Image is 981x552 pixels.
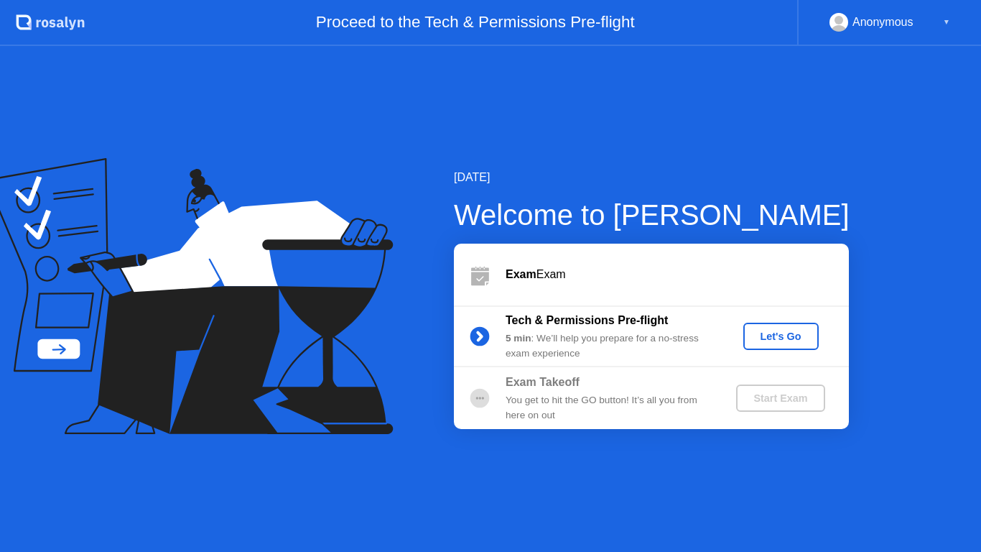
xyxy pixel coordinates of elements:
div: Start Exam [742,392,819,404]
div: Let's Go [749,331,813,342]
div: You get to hit the GO button! It’s all you from here on out [506,393,712,423]
b: Tech & Permissions Pre-flight [506,314,668,326]
button: Start Exam [736,385,824,412]
div: Welcome to [PERSON_NAME] [454,193,850,236]
button: Let's Go [743,323,819,350]
b: Exam Takeoff [506,376,580,388]
b: 5 min [506,333,531,344]
b: Exam [506,268,536,280]
div: Anonymous [852,13,913,32]
div: : We’ll help you prepare for a no-stress exam experience [506,331,712,361]
div: [DATE] [454,169,850,186]
div: ▼ [943,13,950,32]
div: Exam [506,266,849,283]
